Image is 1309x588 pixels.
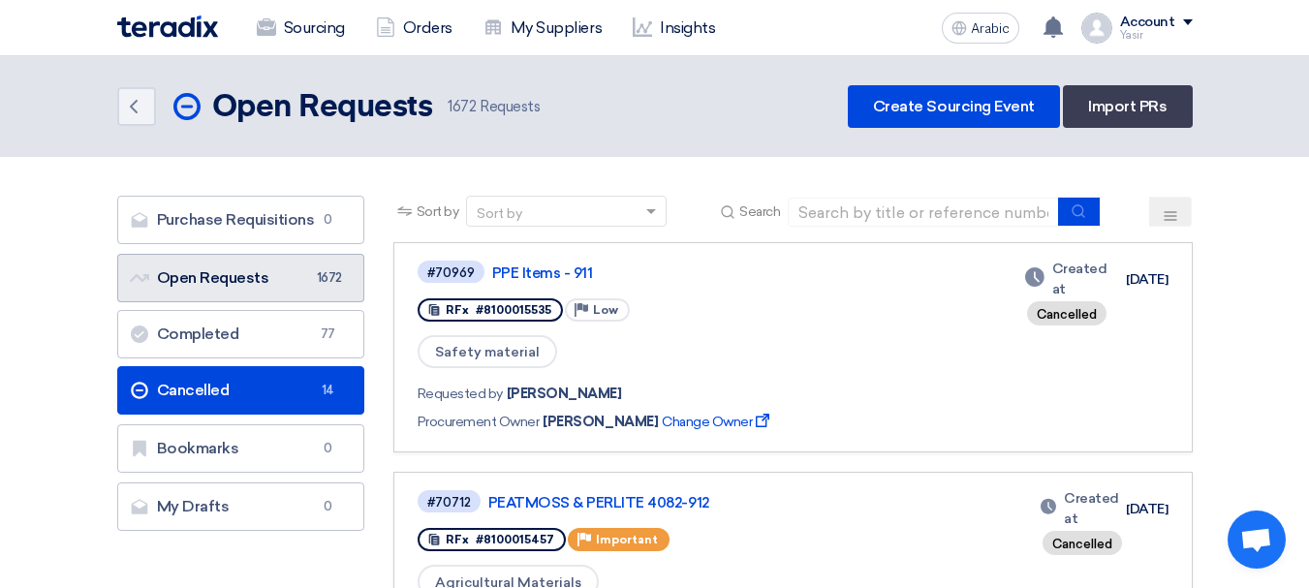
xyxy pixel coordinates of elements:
[322,383,334,397] font: 14
[446,303,469,317] font: RFx
[476,303,551,317] font: #8100015535
[435,344,540,360] font: Safety material
[1126,501,1168,517] font: [DATE]
[157,497,230,515] font: My Drafts
[157,325,239,343] font: Completed
[1052,537,1112,551] font: Cancelled
[1126,271,1168,288] font: [DATE]
[1064,490,1119,527] font: Created at
[284,18,345,37] font: Sourcing
[446,533,469,546] font: RFx
[241,7,360,49] a: Sourcing
[418,386,503,402] font: Requested by
[1120,14,1175,30] font: Account
[157,439,239,457] font: Bookmarks
[468,7,617,49] a: My Suppliers
[480,98,540,115] font: Requests
[942,13,1019,44] button: Arabic
[662,414,752,430] font: Change Owner
[1063,85,1192,128] a: Import PRs
[739,203,780,220] font: Search
[507,386,622,402] font: [PERSON_NAME]
[543,414,658,430] font: [PERSON_NAME]
[492,264,977,282] a: PPE Items - 911
[212,92,433,123] font: Open Requests
[596,533,658,546] font: Important
[788,198,1059,227] input: Search by title or reference number
[417,203,459,220] font: Sort by
[593,303,618,317] font: Low
[117,254,364,302] a: Open Requests1672
[403,18,452,37] font: Orders
[476,533,554,546] font: #8100015457
[971,20,1010,37] font: Arabic
[1052,261,1107,297] font: Created at
[492,264,593,282] font: PPE Items - 911
[324,441,332,455] font: 0
[157,268,269,287] font: Open Requests
[617,7,731,49] a: Insights
[157,210,315,229] font: Purchase Requisitions
[1088,97,1167,115] font: Import PRs
[321,326,335,341] font: 77
[1081,13,1112,44] img: profile_test.png
[873,97,1035,115] font: Create Sourcing Event
[448,98,476,115] font: 1672
[418,414,540,430] font: Procurement Owner
[477,205,522,222] font: Sort by
[117,310,364,358] a: Completed77
[117,366,364,415] a: Cancelled14
[117,482,364,531] a: My Drafts0
[511,18,602,37] font: My Suppliers
[660,18,715,37] font: Insights
[427,265,475,280] font: #70969
[1037,307,1097,322] font: Cancelled
[488,494,973,511] a: PEATMOSS & PERLITE 4082-912
[1120,29,1143,42] font: Yasir
[488,494,709,511] font: PEATMOSS & PERLITE 4082-912
[427,495,471,510] font: #70712
[317,270,342,285] font: 1672
[324,499,332,513] font: 0
[1228,511,1286,569] a: Open chat
[117,424,364,473] a: Bookmarks0
[360,7,468,49] a: Orders
[324,212,332,227] font: 0
[157,381,230,399] font: Cancelled
[117,15,218,38] img: Teradix logo
[117,196,364,244] a: Purchase Requisitions0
